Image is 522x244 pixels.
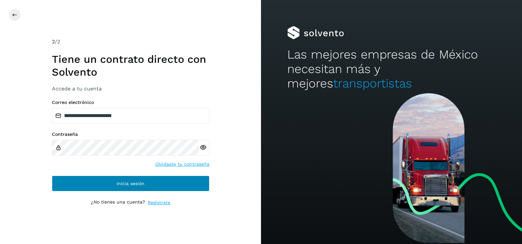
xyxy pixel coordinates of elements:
h1: Tiene un contrato directo con Solvento [52,53,209,78]
button: Inicia sesión [52,176,209,191]
span: Inicia sesión [117,181,144,186]
span: 2 [52,38,55,45]
a: Olvidaste tu contraseña [155,161,209,168]
p: ¿No tienes una cuenta? [91,199,145,206]
label: Correo electrónico [52,100,209,105]
h2: Las mejores empresas de México necesitan más y mejores [287,47,496,91]
div: /2 [52,38,209,46]
span: transportistas [333,76,412,90]
a: Regístrate [148,199,170,206]
h3: Accede a tu cuenta [52,85,209,92]
label: Contraseña [52,132,209,137]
